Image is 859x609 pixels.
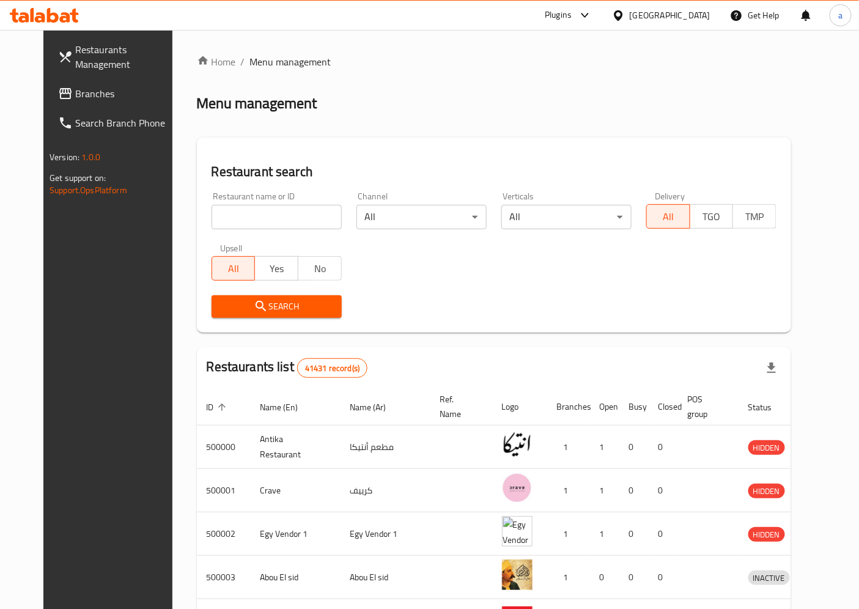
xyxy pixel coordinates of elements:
[619,469,649,512] td: 0
[75,86,177,101] span: Branches
[649,469,678,512] td: 0
[197,94,317,113] h2: Menu management
[260,260,293,278] span: Yes
[547,556,590,599] td: 1
[350,400,402,415] span: Name (Ar)
[649,556,678,599] td: 0
[545,8,572,23] div: Plugins
[251,469,341,512] td: Crave
[341,426,430,469] td: مطعم أنتيكا
[619,556,649,599] td: 0
[630,9,710,22] div: [GEOGRAPHIC_DATA]
[251,556,341,599] td: Abou El sid
[50,149,79,165] span: Version:
[732,204,776,229] button: TMP
[838,9,842,22] span: a
[649,426,678,469] td: 0
[220,244,243,253] label: Upsell
[690,204,734,229] button: TGO
[250,54,331,69] span: Menu management
[547,426,590,469] td: 1
[207,400,230,415] span: ID
[547,388,590,426] th: Branches
[48,79,187,108] a: Branches
[688,392,724,421] span: POS group
[50,170,106,186] span: Get support on:
[619,388,649,426] th: Busy
[547,469,590,512] td: 1
[212,295,342,318] button: Search
[547,512,590,556] td: 1
[590,388,619,426] th: Open
[197,54,236,69] a: Home
[748,527,785,542] div: HIDDEN
[649,388,678,426] th: Closed
[298,256,342,281] button: No
[341,556,430,599] td: Abou El sid
[217,260,251,278] span: All
[251,512,341,556] td: Egy Vendor 1
[738,208,772,226] span: TMP
[197,556,251,599] td: 500003
[502,429,533,460] img: Antika Restaurant
[251,426,341,469] td: Antika Restaurant
[212,163,776,181] h2: Restaurant search
[207,358,368,378] h2: Restaurants list
[590,469,619,512] td: 1
[501,205,632,229] div: All
[590,426,619,469] td: 1
[757,353,786,383] div: Export file
[197,54,791,69] nav: breadcrumb
[254,256,298,281] button: Yes
[748,400,788,415] span: Status
[440,392,477,421] span: Ref. Name
[748,571,790,585] span: INACTIVE
[649,512,678,556] td: 0
[502,559,533,590] img: Abou El sid
[75,42,177,72] span: Restaurants Management
[298,363,367,374] span: 41431 record(s)
[590,556,619,599] td: 0
[619,426,649,469] td: 0
[260,400,314,415] span: Name (En)
[748,441,785,455] span: HIDDEN
[748,484,785,498] span: HIDDEN
[502,516,533,547] img: Egy Vendor 1
[212,205,342,229] input: Search for restaurant name or ID..
[748,528,785,542] span: HIDDEN
[221,299,332,314] span: Search
[297,358,367,378] div: Total records count
[75,116,177,130] span: Search Branch Phone
[81,149,100,165] span: 1.0.0
[356,205,487,229] div: All
[50,182,127,198] a: Support.OpsPlatform
[695,208,729,226] span: TGO
[502,473,533,503] img: Crave
[197,469,251,512] td: 500001
[303,260,337,278] span: No
[646,204,690,229] button: All
[655,192,685,201] label: Delivery
[48,35,187,79] a: Restaurants Management
[212,256,256,281] button: All
[197,426,251,469] td: 500000
[590,512,619,556] td: 1
[341,469,430,512] td: كرييف
[652,208,685,226] span: All
[48,108,187,138] a: Search Branch Phone
[197,512,251,556] td: 500002
[241,54,245,69] li: /
[619,512,649,556] td: 0
[748,440,785,455] div: HIDDEN
[492,388,547,426] th: Logo
[341,512,430,556] td: Egy Vendor 1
